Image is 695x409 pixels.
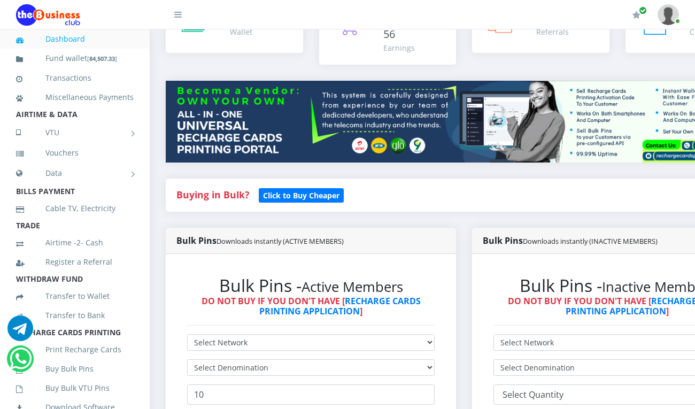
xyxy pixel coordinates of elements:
a: Dashboard [16,27,134,51]
a: RECHARGE CARDS PRINTING APPLICATION [259,295,421,317]
a: Chat for support [7,323,33,341]
a: Transfer to Wallet [16,284,134,308]
img: Logo [16,4,80,26]
b: Click to Buy Cheaper [263,190,339,200]
strong: Bulk Pins [483,235,658,246]
a: Transactions [16,66,134,90]
div: Referrals [536,26,569,37]
i: Renew/Upgrade Subscription [632,11,640,19]
small: Downloads instantly (ACTIVE MEMBERS) [217,236,344,246]
a: Register a Referral [16,250,134,274]
a: Print Recharge Cards [16,337,134,362]
a: Transfer to Bank [16,303,134,328]
a: Click to Buy Cheaper [259,188,344,201]
a: Chat for support [10,354,32,372]
a: Buy Bulk VTU Pins [16,376,134,400]
div: Wallet [230,26,269,37]
strong: Buying in Bulk? [176,188,249,201]
a: Miscellaneous Payments [16,85,134,110]
h2: Bulk Pins - [187,275,435,296]
a: Cable TV, Electricity [16,196,134,221]
img: User [658,4,679,25]
a: Vouchers [16,141,134,165]
a: Data [16,160,134,187]
a: Airtime -2- Cash [16,230,134,255]
input: Enter Quantity [187,384,435,405]
strong: Bulk Pins [176,235,344,246]
strong: DO NOT BUY IF YOU DON'T HAVE [ ] [202,295,421,317]
div: Earnings [383,42,446,53]
small: Active Members [302,277,403,296]
b: 84,507.33 [89,55,115,63]
span: Renew/Upgrade Subscription [639,6,647,14]
a: Fund wallet[84,507.33] [16,46,134,71]
small: Downloads instantly (INACTIVE MEMBERS) [523,236,658,246]
a: Buy Bulk Pins [16,357,134,381]
small: [ ] [87,55,117,63]
a: VTU [16,119,134,146]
